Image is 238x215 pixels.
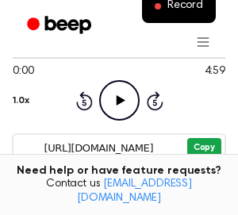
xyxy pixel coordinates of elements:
[184,23,222,61] button: Open menu
[13,63,33,80] span: 0:00
[187,138,221,158] button: Copy
[205,63,225,80] span: 4:59
[10,178,228,205] span: Contact us
[16,10,106,41] a: Beep
[77,179,192,204] a: [EMAIL_ADDRESS][DOMAIN_NAME]
[13,87,29,114] button: 1.0x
